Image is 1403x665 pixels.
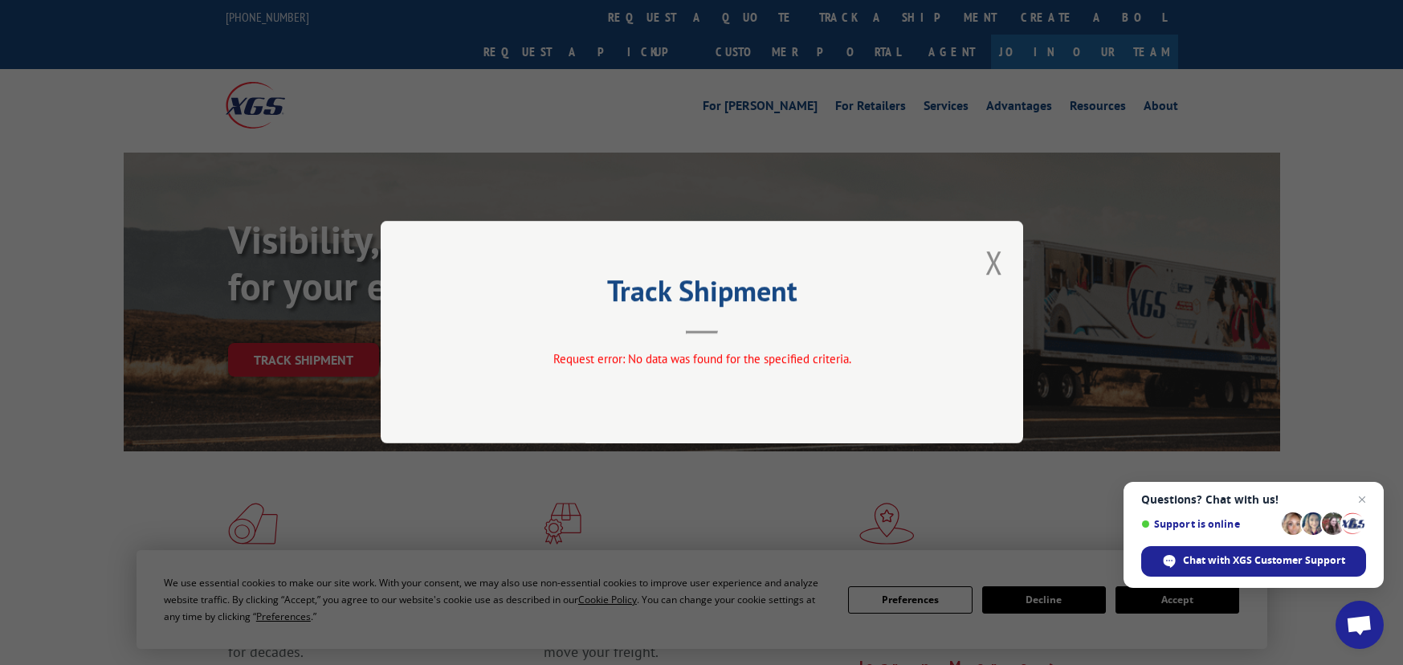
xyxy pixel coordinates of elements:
h2: Track Shipment [461,279,943,310]
a: Open chat [1336,601,1384,649]
span: Request error: No data was found for the specified criteria. [553,352,850,367]
span: Questions? Chat with us! [1141,493,1366,506]
span: Chat with XGS Customer Support [1183,553,1345,568]
span: Support is online [1141,518,1276,530]
button: Close modal [985,241,1003,284]
span: Chat with XGS Customer Support [1141,546,1366,577]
